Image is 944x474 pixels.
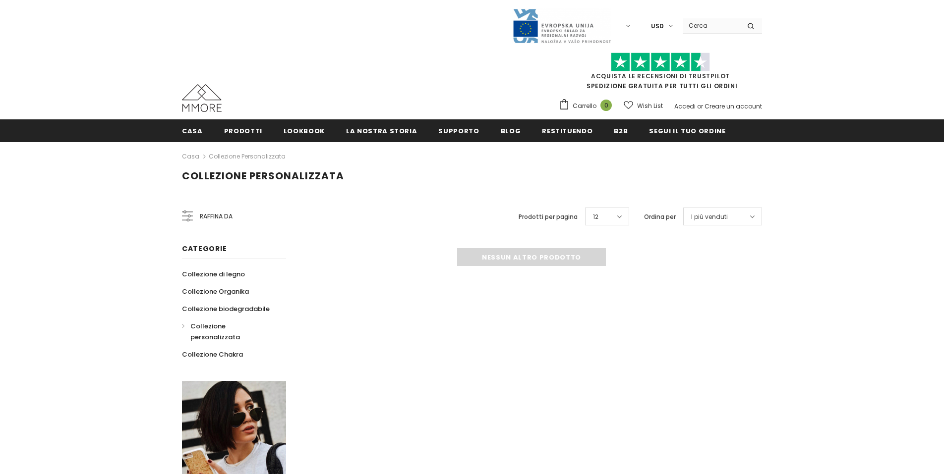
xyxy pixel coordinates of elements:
a: Blog [501,119,521,142]
a: B2B [614,119,628,142]
span: Raffina da [200,211,233,222]
span: Collezione personalizzata [182,169,344,183]
a: Segui il tuo ordine [649,119,725,142]
span: Collezione Organika [182,287,249,296]
a: Collezione personalizzata [209,152,286,160]
a: La nostra storia [346,119,417,142]
a: Collezione Organika [182,283,249,300]
span: USD [651,21,664,31]
a: Lookbook [284,119,325,142]
span: La nostra storia [346,126,417,136]
a: Collezione personalizzata [182,317,275,346]
img: Casi MMORE [182,84,222,112]
a: Collezione Chakra [182,346,243,363]
img: Fidati di Pilot Stars [611,53,710,72]
span: Prodotti [224,126,262,136]
span: supporto [438,126,479,136]
label: Ordina per [644,212,676,222]
span: Restituendo [542,126,592,136]
a: Collezione biodegradabile [182,300,270,317]
a: Carrello 0 [559,99,617,113]
a: Creare un account [705,102,762,110]
span: or [697,102,703,110]
a: Javni Razpis [512,21,611,30]
span: Blog [501,126,521,136]
span: Lookbook [284,126,325,136]
span: SPEDIZIONE GRATUITA PER TUTTI GLI ORDINI [559,57,762,90]
span: 0 [600,100,612,111]
span: Categorie [182,244,227,254]
span: B2B [614,126,628,136]
span: Collezione biodegradabile [182,304,270,314]
input: Search Site [683,18,740,33]
a: Acquista le recensioni di TrustPilot [591,72,730,80]
img: Javni Razpis [512,8,611,44]
span: Collezione personalizzata [190,321,240,342]
a: Collezione di legno [182,265,245,283]
a: Wish List [624,97,663,114]
span: Wish List [637,101,663,111]
span: Collezione Chakra [182,350,243,359]
a: Restituendo [542,119,592,142]
label: Prodotti per pagina [519,212,578,222]
span: Collezione di legno [182,269,245,279]
span: Carrello [573,101,596,111]
span: Segui il tuo ordine [649,126,725,136]
a: Casa [182,119,203,142]
span: 12 [593,212,598,222]
span: I più venduti [691,212,728,222]
a: Accedi [674,102,696,110]
a: supporto [438,119,479,142]
a: Casa [182,151,199,162]
a: Prodotti [224,119,262,142]
span: Casa [182,126,203,136]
